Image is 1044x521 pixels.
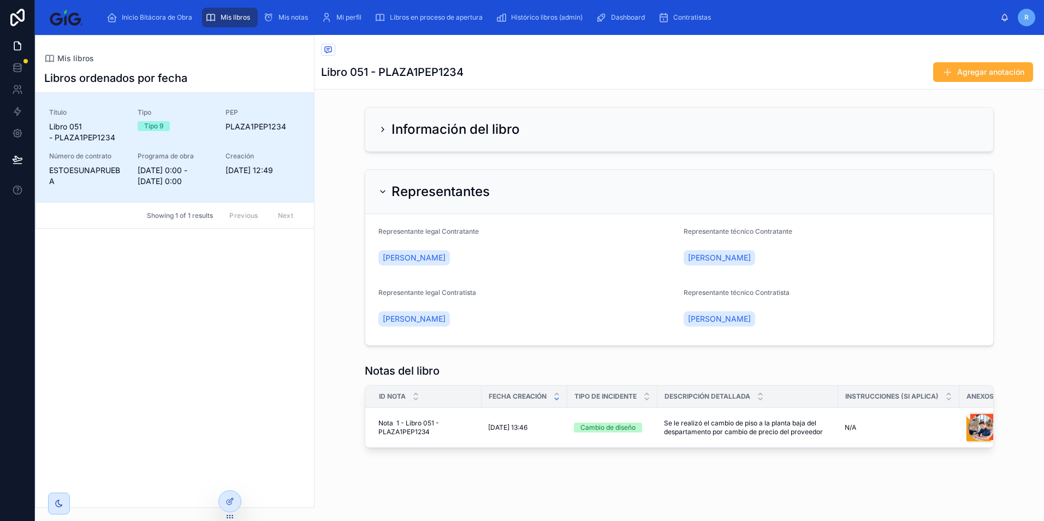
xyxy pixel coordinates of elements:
span: [PERSON_NAME] [688,252,751,263]
a: [PERSON_NAME] [684,250,755,265]
button: Agregar anotación [933,62,1033,82]
div: scrollable content [98,5,1000,29]
span: Agregar anotación [957,67,1024,78]
span: Anexos [966,392,994,401]
span: Representante técnico Contratista [684,288,790,297]
a: [PERSON_NAME] [378,250,450,265]
span: Tipo [138,108,213,117]
a: Libros en proceso de apertura [371,8,490,27]
h1: Notas del libro [365,363,440,378]
span: Creación [226,152,301,161]
span: [DATE] 0:00 - [DATE] 0:00 [138,165,213,187]
a: Mis libros [202,8,258,27]
span: Programa de obra [138,152,213,161]
div: Tipo 9 [144,121,163,131]
span: Representante técnico Contratante [684,227,792,235]
span: Showing 1 of 1 results [147,211,213,220]
span: Mis libros [221,13,250,22]
span: Representante legal Contratista [378,288,476,297]
span: ID nota [379,392,406,401]
h1: Libros ordenados por fecha [44,70,187,86]
a: Inicio Bitácora de Obra [103,8,200,27]
a: Dashboard [592,8,652,27]
span: Representante legal Contratante [378,227,479,235]
span: Mi perfil [336,13,361,22]
span: Contratistas [673,13,711,22]
span: N/A [845,423,856,432]
span: PLAZA1PEP1234 [226,121,301,132]
h2: Representantes [391,183,490,200]
span: PEP [226,108,301,117]
a: [PERSON_NAME] [684,311,755,327]
a: Histórico libros (admin) [493,8,590,27]
span: Mis libros [57,53,94,64]
a: Mi perfil [318,8,369,27]
span: Se le realizó el cambio de piso a la planta baja del despartamento por cambio de precio del prove... [664,419,832,436]
span: Libro 051 - PLAZA1PEP1234 [49,121,124,143]
span: R [1024,13,1029,22]
span: [DATE] 12:49 [226,165,301,176]
span: [PERSON_NAME] [383,313,446,324]
span: Mis notas [278,13,308,22]
span: Instrucciones (si aplica) [845,392,939,401]
span: Inicio Bitácora de Obra [122,13,192,22]
span: [PERSON_NAME] [383,252,446,263]
a: Contratistas [655,8,719,27]
h2: Información del libro [391,121,520,138]
a: Mis libros [44,53,94,64]
a: Mis notas [260,8,316,27]
span: Nota 1 - Libro 051 - PLAZA1PEP1234 [378,419,475,436]
span: Título [49,108,124,117]
span: Descripción detallada [665,392,750,401]
span: [DATE] 13:46 [488,423,527,432]
span: Tipo de incidente [574,392,637,401]
img: App logo [44,9,89,26]
span: Libros en proceso de apertura [390,13,483,22]
span: Histórico libros (admin) [511,13,583,22]
h1: Libro 051 - PLAZA1PEP1234 [321,64,464,80]
span: [PERSON_NAME] [688,313,751,324]
span: ESTOESUNAPRUEBA [49,165,124,187]
span: Fecha creación [489,392,547,401]
a: TítuloLibro 051 - PLAZA1PEP1234TipoTipo 9PEPPLAZA1PEP1234Número de contratoESTOESUNAPRUEBAProgram... [36,93,314,202]
span: Número de contrato [49,152,124,161]
a: [PERSON_NAME] [378,311,450,327]
div: Cambio de diseño [580,423,636,433]
span: Dashboard [611,13,645,22]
